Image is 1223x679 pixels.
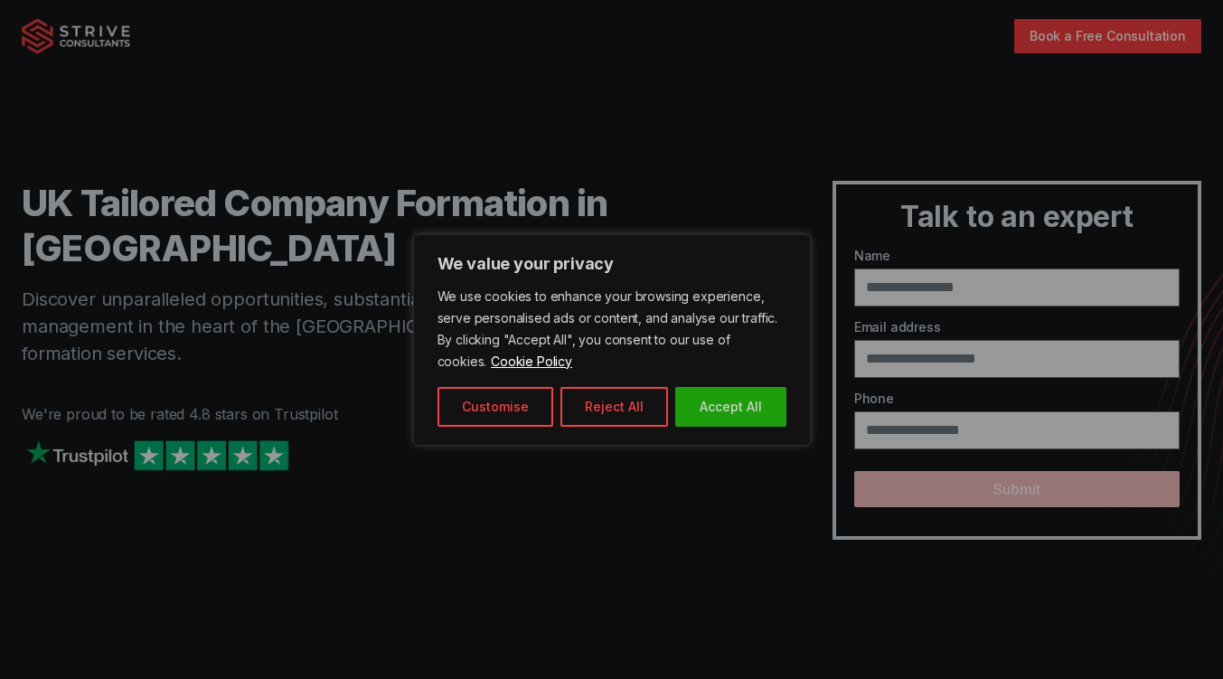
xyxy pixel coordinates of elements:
p: We value your privacy [437,253,786,275]
button: Customise [437,387,553,427]
button: Accept All [675,387,786,427]
p: We use cookies to enhance your browsing experience, serve personalised ads or content, and analys... [437,286,786,373]
div: We value your privacy [413,234,811,446]
a: Cookie Policy [490,353,573,370]
button: Reject All [560,387,668,427]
